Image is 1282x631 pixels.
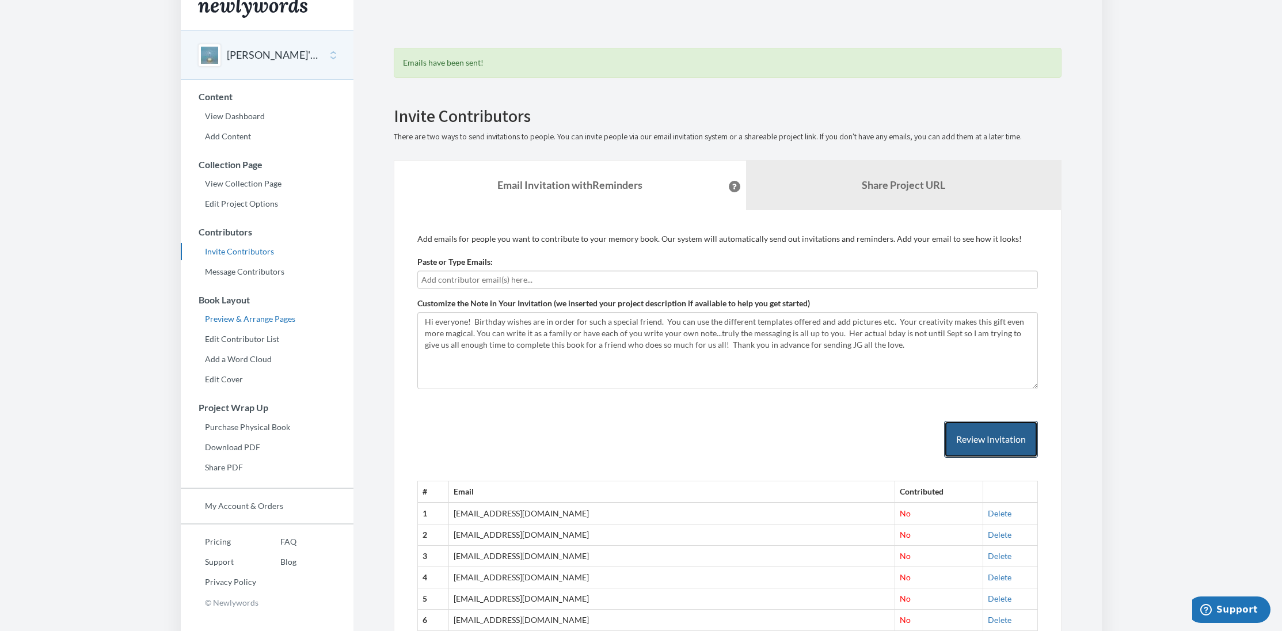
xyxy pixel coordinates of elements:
[988,530,1011,539] a: Delete
[900,551,911,561] span: No
[895,481,983,503] th: Contributed
[181,175,353,192] a: View Collection Page
[181,351,353,368] a: Add a Word Cloud
[394,48,1062,78] div: Emails have been sent!
[181,195,353,212] a: Edit Project Options
[181,108,353,125] a: View Dashboard
[181,594,353,611] p: © Newlywords
[256,533,296,550] a: FAQ
[181,497,353,515] a: My Account & Orders
[181,295,353,305] h3: Book Layout
[181,459,353,476] a: Share PDF
[417,298,810,309] label: Customize the Note in Your Invitation (we inserted your project description if available to help ...
[181,533,256,550] a: Pricing
[181,553,256,571] a: Support
[900,530,911,539] span: No
[988,551,1011,561] a: Delete
[394,131,1062,143] p: There are two ways to send invitations to people. You can invite people via our email invitation ...
[417,503,448,524] th: 1
[394,107,1062,126] h2: Invite Contributors
[181,227,353,237] h3: Contributors
[421,273,1034,286] input: Add contributor email(s) here...
[448,567,895,588] td: [EMAIL_ADDRESS][DOMAIN_NAME]
[988,508,1011,518] a: Delete
[417,256,493,268] label: Paste or Type Emails:
[448,481,895,503] th: Email
[181,439,353,456] a: Download PDF
[417,312,1038,389] textarea: Hi everyone! Birthday wishes are in order for such a special friend. You can use the different te...
[181,128,353,145] a: Add Content
[448,546,895,567] td: [EMAIL_ADDRESS][DOMAIN_NAME]
[862,178,945,191] b: Share Project URL
[181,92,353,102] h3: Content
[900,594,911,603] span: No
[900,615,911,625] span: No
[256,553,296,571] a: Blog
[181,371,353,388] a: Edit Cover
[944,421,1038,458] button: Review Invitation
[417,233,1038,245] p: Add emails for people you want to contribute to your memory book. Our system will automatically s...
[181,159,353,170] h3: Collection Page
[417,567,448,588] th: 4
[448,610,895,631] td: [EMAIL_ADDRESS][DOMAIN_NAME]
[1192,596,1270,625] iframe: Opens a widget where you can chat to one of our agents
[497,178,642,191] strong: Email Invitation with Reminders
[181,573,256,591] a: Privacy Policy
[900,572,911,582] span: No
[448,588,895,610] td: [EMAIL_ADDRESS][DOMAIN_NAME]
[181,263,353,280] a: Message Contributors
[988,615,1011,625] a: Delete
[417,481,448,503] th: #
[417,546,448,567] th: 3
[227,48,320,63] button: [PERSON_NAME]'s 50th
[417,524,448,546] th: 2
[181,419,353,436] a: Purchase Physical Book
[900,508,911,518] span: No
[448,524,895,546] td: [EMAIL_ADDRESS][DOMAIN_NAME]
[181,310,353,328] a: Preview & Arrange Pages
[417,610,448,631] th: 6
[181,243,353,260] a: Invite Contributors
[988,594,1011,603] a: Delete
[448,503,895,524] td: [EMAIL_ADDRESS][DOMAIN_NAME]
[181,330,353,348] a: Edit Contributor List
[181,402,353,413] h3: Project Wrap Up
[417,588,448,610] th: 5
[988,572,1011,582] a: Delete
